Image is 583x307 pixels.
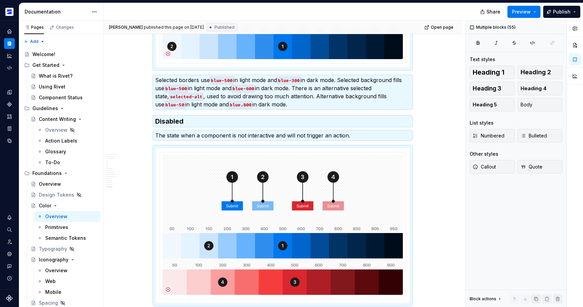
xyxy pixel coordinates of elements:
div: Action Labels [45,137,77,144]
a: Design tokens [4,87,15,98]
a: Analytics [4,50,15,61]
div: To-Do [45,159,60,166]
div: Text styles [470,56,495,63]
span: Heading 5 [473,101,497,108]
span: Heading 1 [473,69,504,76]
a: Primitives [34,222,101,233]
div: Components [4,99,15,110]
span: Quote [521,163,543,170]
a: Semantic Tokens [34,233,101,244]
a: Settings [4,249,15,259]
span: Callout [473,163,496,170]
a: Overview [34,265,101,276]
div: Other styles [470,151,498,157]
div: Notifications [4,212,15,223]
div: What is Rivet? [39,73,73,79]
div: Get Started [32,62,59,69]
a: Using Rivet [28,81,101,92]
div: Component Status [39,94,83,101]
a: Web [34,276,101,287]
h3: Disabled [155,117,410,126]
button: Callout [470,160,515,174]
a: Open page [422,23,456,32]
div: Guidelines [32,105,58,112]
button: Heading 4 [518,82,563,95]
button: Share [477,6,505,18]
button: Publish [543,6,580,18]
div: Iconography [39,256,68,263]
a: Storybook stories [4,123,15,134]
div: Design Tokens [39,191,74,198]
a: Home [4,26,15,37]
span: Published [215,25,234,30]
span: Share [487,8,500,15]
span: Body [521,101,532,108]
img: 32236df1-e983-4105-beab-1c5893cb688f.png [5,8,13,16]
code: blue-300 [277,77,301,84]
span: Add [30,39,38,44]
button: Contact support [4,261,15,272]
div: Changes [56,25,74,30]
div: Foundations [22,168,101,179]
div: Mobile [45,289,61,296]
div: Guidelines [22,103,101,114]
a: To-Do [34,157,101,168]
button: Heading 3 [470,82,515,95]
span: Heading 4 [521,85,547,92]
code: blue.800 [229,101,252,109]
button: Heading 2 [518,66,563,79]
button: Numbered [470,129,515,143]
div: List styles [470,120,494,126]
div: Overview [39,181,61,187]
code: blue-500 [210,77,233,84]
div: published this page on [DATE] [144,25,204,30]
button: Add [22,37,47,46]
a: Design Tokens [28,189,101,200]
a: Iconography [28,254,101,265]
a: Glossary [34,146,101,157]
div: Semantic Tokens [45,235,86,241]
div: Assets [4,111,15,122]
button: Bulleted [518,129,563,143]
a: What is Rivet? [28,71,101,81]
div: Documentation [4,38,15,49]
span: Open page [431,25,453,30]
span: Numbered [473,132,504,139]
button: Heading 1 [470,66,515,79]
div: Content Writing [39,116,76,123]
code: blue-500 [164,85,188,93]
span: Heading 3 [473,85,501,92]
div: Documentation [25,8,88,15]
div: Foundations [32,170,62,177]
a: Mobile [34,287,101,298]
span: [PERSON_NAME] [109,25,143,30]
code: blue-50 [164,101,185,109]
a: Code automation [4,62,15,73]
button: Preview [507,6,540,18]
div: Block actions [470,294,502,304]
div: Glossary [45,148,66,155]
svg: Supernova Logo [6,295,13,302]
a: Overview [34,211,101,222]
code: selected-alt [169,93,203,101]
a: Color [28,200,101,211]
span: Preview [512,8,531,15]
button: Search ⌘K [4,224,15,235]
a: Data sources [4,135,15,146]
a: Invite team [4,236,15,247]
a: Overview [28,179,101,189]
div: Get Started [22,60,101,71]
a: Content Writing [28,114,101,125]
div: Color [39,202,51,209]
span: Bulleted [521,132,547,139]
div: Using Rivet [39,83,65,90]
div: Overview [45,267,67,274]
button: Quote [518,160,563,174]
p: The state when a component is not interactive and will not trigger an action. [155,131,410,139]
